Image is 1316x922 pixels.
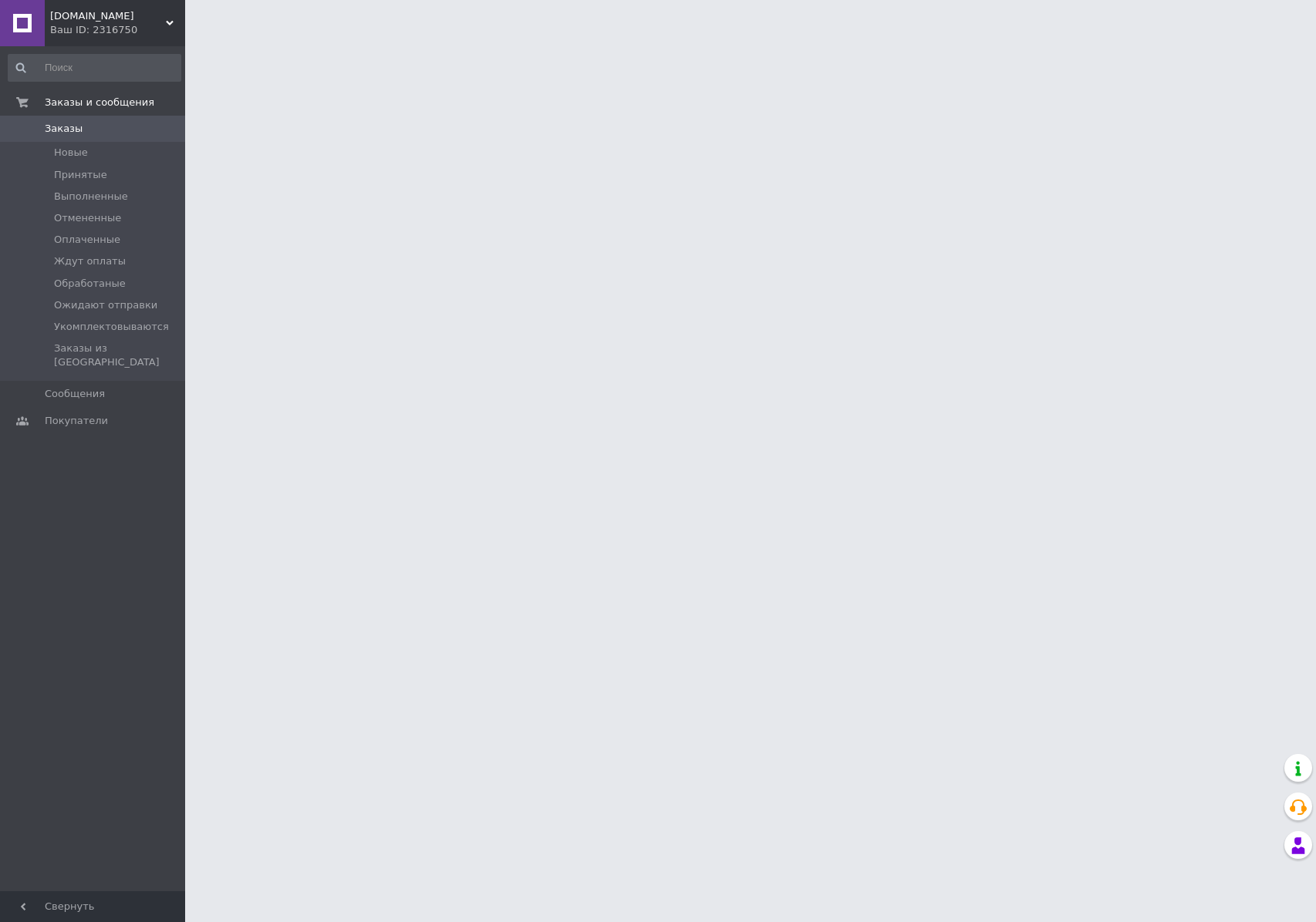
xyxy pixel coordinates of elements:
[54,320,169,334] span: Укомплектовываются
[45,122,83,136] span: Заказы
[45,414,108,428] span: Покупатели
[54,298,157,312] span: Ожидают отправки
[54,168,107,182] span: Принятые
[8,54,181,82] input: Поиск
[54,211,121,225] span: Отмененные
[54,254,126,268] span: Ждут оплаты
[45,387,105,401] span: Сообщения
[54,233,120,247] span: Оплаченные
[54,277,126,291] span: Обработаные
[45,96,154,109] span: Заказы и сообщения
[54,146,88,160] span: Новые
[50,23,185,37] div: Ваш ID: 2316750
[50,9,166,23] span: Agroretail.com.ua
[54,190,128,204] span: Выполненные
[54,342,180,369] span: Заказы из [GEOGRAPHIC_DATA]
